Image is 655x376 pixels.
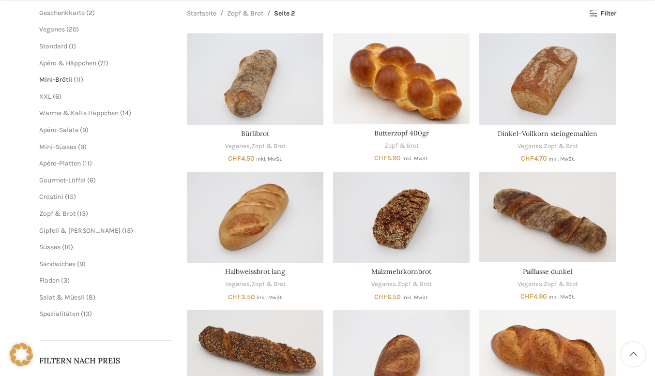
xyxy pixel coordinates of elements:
span: 13 [124,226,131,235]
span: 6 [55,92,59,101]
span: 13 [83,310,90,318]
span: CHF [374,154,387,162]
small: inkl. MwSt. [548,156,575,162]
span: 20 [69,25,76,33]
a: Bürlibrot [241,129,269,138]
span: 3 [63,276,67,285]
span: CHF [228,154,241,163]
a: Malzmehrkornbrot [333,172,470,263]
span: 14 [122,109,129,117]
bdi: 4.90 [520,292,547,301]
a: Veganes [225,280,250,289]
a: Zopf & Brot [397,280,432,289]
a: Warme & Kalte Häppchen [39,109,119,117]
span: 2 [89,9,92,17]
a: Dinkel-Vollkorn steingemahlen [479,33,616,124]
bdi: 4.70 [521,154,547,163]
span: CHF [374,293,387,301]
a: Veganes [518,142,542,151]
a: Salat & Müesli [39,293,85,301]
div: , [333,280,470,289]
span: Seite 2 [274,8,295,19]
div: , [187,142,323,151]
span: 71 [100,59,106,67]
a: Veganes [371,280,396,289]
a: Zopf & Brot [39,210,76,218]
bdi: 3.50 [228,293,255,301]
a: XXL [39,92,51,101]
h5: Filtern nach Preis [39,355,173,366]
small: inkl. MwSt. [257,294,283,301]
a: Zopf & Brot [251,280,286,289]
a: Apéro & Häppchen [39,59,96,67]
a: Apéro-Salate [39,126,78,134]
a: Halbweissbrot lang [187,172,323,263]
bdi: 6.50 [374,293,401,301]
a: Startseite [187,8,216,19]
a: Gourmet-Löffel [39,176,86,184]
span: CHF [228,293,241,301]
small: inkl. MwSt. [548,294,575,300]
a: Apéro-Platten [39,159,81,167]
a: Butterzopf 400gr [374,129,429,137]
small: inkl. MwSt. [402,294,428,301]
a: Halbweissbrot lang [225,267,285,276]
bdi: 5.90 [374,154,401,162]
a: Spezialitäten [39,310,79,318]
a: Dinkel-Vollkorn steingemahlen [498,129,597,138]
a: Butterzopf 400gr [333,33,470,124]
span: CHF [520,292,533,301]
a: Veganes [225,142,250,151]
span: 9 [79,260,83,268]
span: 16 [64,243,71,251]
a: Süsses [39,243,61,251]
div: , [479,142,616,151]
span: 9 [80,143,84,151]
a: Fladen [39,276,60,285]
span: Veganes [39,25,65,33]
span: 9 [82,126,86,134]
a: Standard [39,42,67,50]
a: Scroll to top button [621,342,645,366]
a: Geschenkkarte [39,9,85,17]
a: Veganes [518,280,542,289]
a: Zopf & Brot [544,280,578,289]
a: Zopf & Brot [251,142,286,151]
a: Zopf & Brot [227,8,263,19]
nav: Breadcrumb [187,8,295,19]
small: inkl. MwSt. [402,155,428,162]
a: Crostini [39,193,63,201]
span: CHF [521,154,534,163]
a: Sandwiches [39,260,76,268]
span: 1 [71,42,74,50]
div: , [479,280,616,289]
a: Malzmehrkornbrot [371,267,431,276]
span: 11 [76,75,81,84]
a: Paillasse dunkel [523,267,573,276]
a: Mini-Süsses [39,143,76,151]
a: Bürlibrot [187,33,323,124]
span: 8 [89,293,93,301]
bdi: 4.50 [228,154,255,163]
span: Gipfeli & [PERSON_NAME] [39,226,121,235]
span: 11 [85,159,90,167]
a: Zopf & Brot [384,141,419,150]
span: 6 [90,176,93,184]
a: Mini-Brötli [39,75,72,84]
